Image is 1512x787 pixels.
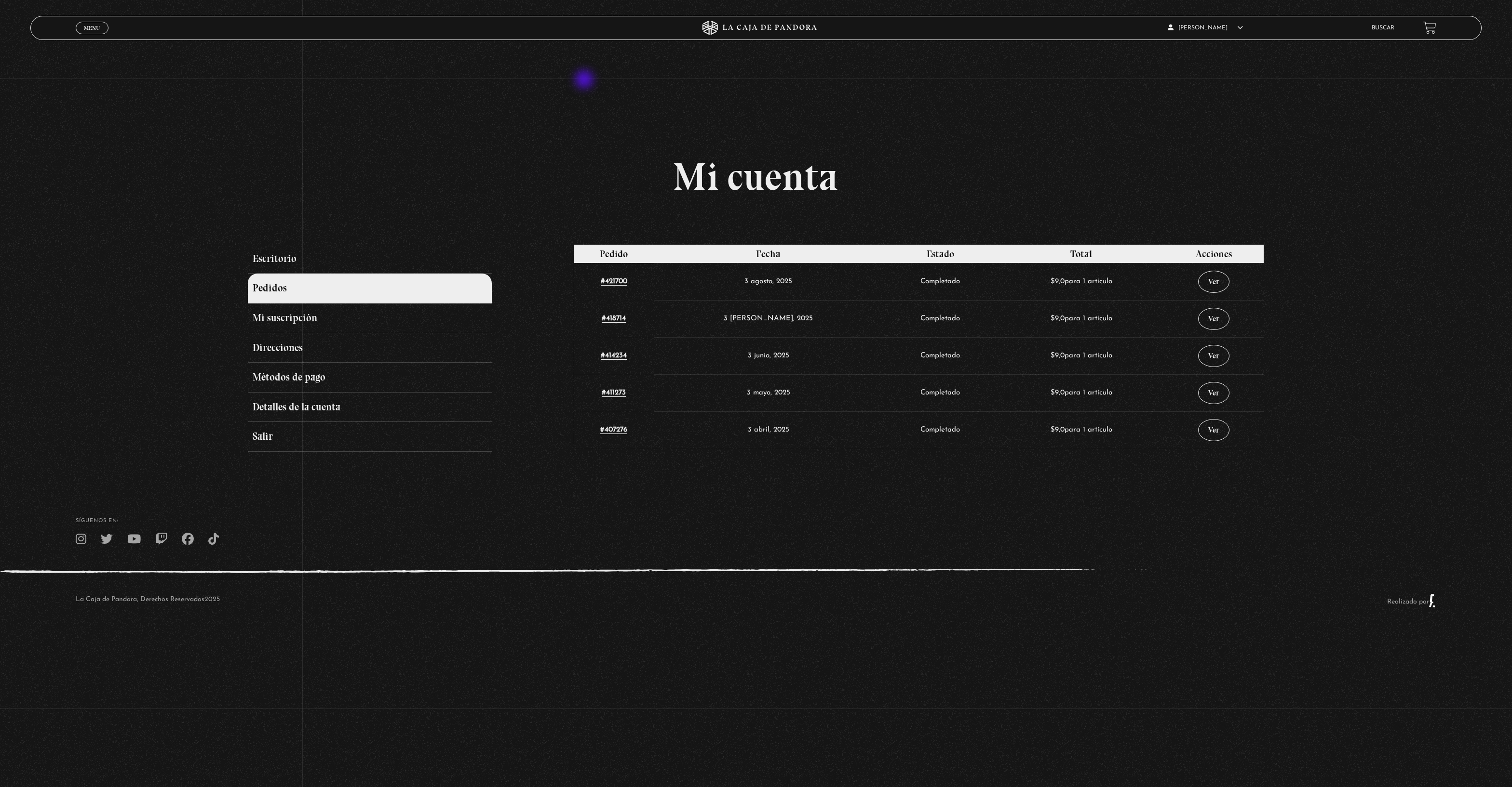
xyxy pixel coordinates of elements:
span: 9,0 [1051,352,1065,359]
a: Ver pedido 421700 [1198,271,1229,293]
span: Menu [84,25,100,31]
a: Ver pedido 411273 [1198,382,1229,404]
a: Ver número del pedido 414234 [601,352,627,360]
h1: Mi cuenta [248,157,1264,196]
a: Detalles de la cuenta [248,393,492,422]
a: Ver número del pedido 421700 [601,278,627,286]
span: Cerrar [81,33,104,39]
td: Completado [882,300,998,337]
p: La Caja de Pandora, Derechos Reservados 2025 [76,593,220,608]
span: Total [1070,248,1092,260]
nav: Páginas de cuenta [248,244,553,452]
time: 3 mayo, 2025 [747,389,790,396]
span: Pedido [600,248,628,260]
span: 9,0 [1051,315,1065,322]
a: Ver número del pedido 418714 [602,315,626,323]
a: Buscar [1372,25,1394,31]
a: Direcciones [248,333,492,363]
a: Realizado por [1387,598,1436,605]
a: Ver pedido 407276 [1198,419,1229,441]
td: Completado [882,411,998,448]
time: 3 [PERSON_NAME], 2025 [724,315,813,322]
span: Acciones [1196,248,1232,260]
a: Salir [248,422,492,452]
td: Completado [882,374,998,411]
a: Pedidos [248,274,492,303]
span: 9,0 [1051,389,1065,396]
span: $ [1051,389,1055,396]
a: Ver número del pedido 411273 [602,389,626,397]
a: Ver pedido 418714 [1198,308,1229,330]
time: 3 abril, 2025 [748,426,789,433]
span: 9,0 [1051,426,1065,433]
a: Escritorio [248,244,492,274]
span: [PERSON_NAME] [1168,25,1243,31]
a: View your shopping cart [1423,21,1436,34]
span: Estado [927,248,954,260]
a: Ver número del pedido 407276 [600,426,627,434]
td: Completado [882,263,998,300]
time: 3 junio, 2025 [748,352,789,359]
td: para 1 artículo [998,300,1164,337]
td: para 1 artículo [998,411,1164,448]
a: Mi suscripción [248,303,492,333]
td: Completado [882,337,998,374]
span: $ [1051,352,1055,359]
time: 3 agosto, 2025 [744,278,792,285]
span: $ [1051,426,1055,433]
h4: SÍguenos en: [76,518,1436,524]
a: Ver pedido 414234 [1198,345,1229,367]
td: para 1 artículo [998,337,1164,374]
td: para 1 artículo [998,374,1164,411]
span: $ [1051,278,1055,285]
span: Fecha [756,248,781,260]
span: $ [1051,315,1055,322]
a: Métodos de pago [248,363,492,393]
span: 9,0 [1051,278,1065,285]
td: para 1 artículo [998,263,1164,300]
